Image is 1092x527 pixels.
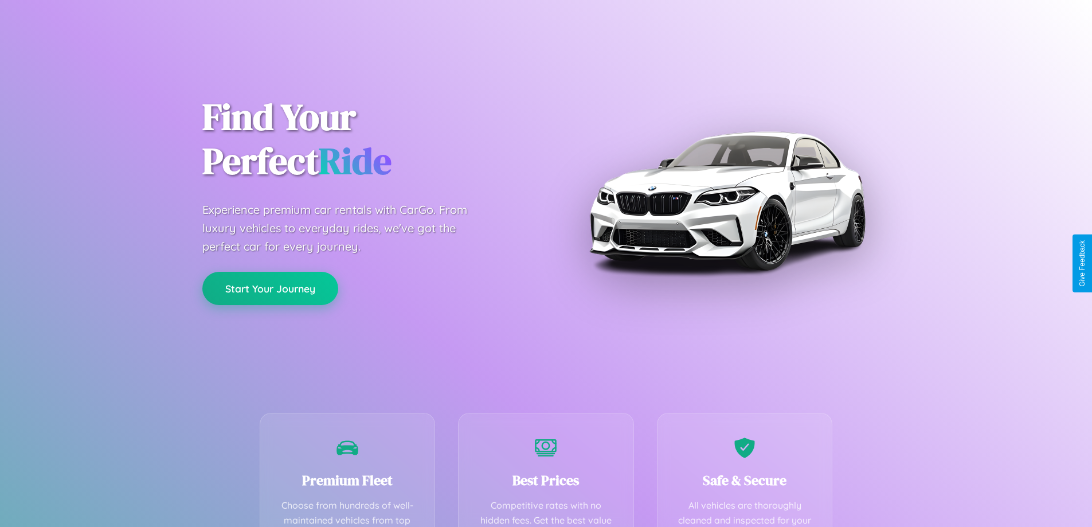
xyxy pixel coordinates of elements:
h1: Find Your Perfect [202,95,529,184]
h3: Safe & Secure [675,471,815,490]
div: Give Feedback [1078,240,1086,287]
button: Start Your Journey [202,272,338,305]
p: Experience premium car rentals with CarGo. From luxury vehicles to everyday rides, we've got the ... [202,201,489,256]
h3: Premium Fleet [277,471,418,490]
span: Ride [319,136,392,186]
img: Premium BMW car rental vehicle [584,57,870,344]
h3: Best Prices [476,471,616,490]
